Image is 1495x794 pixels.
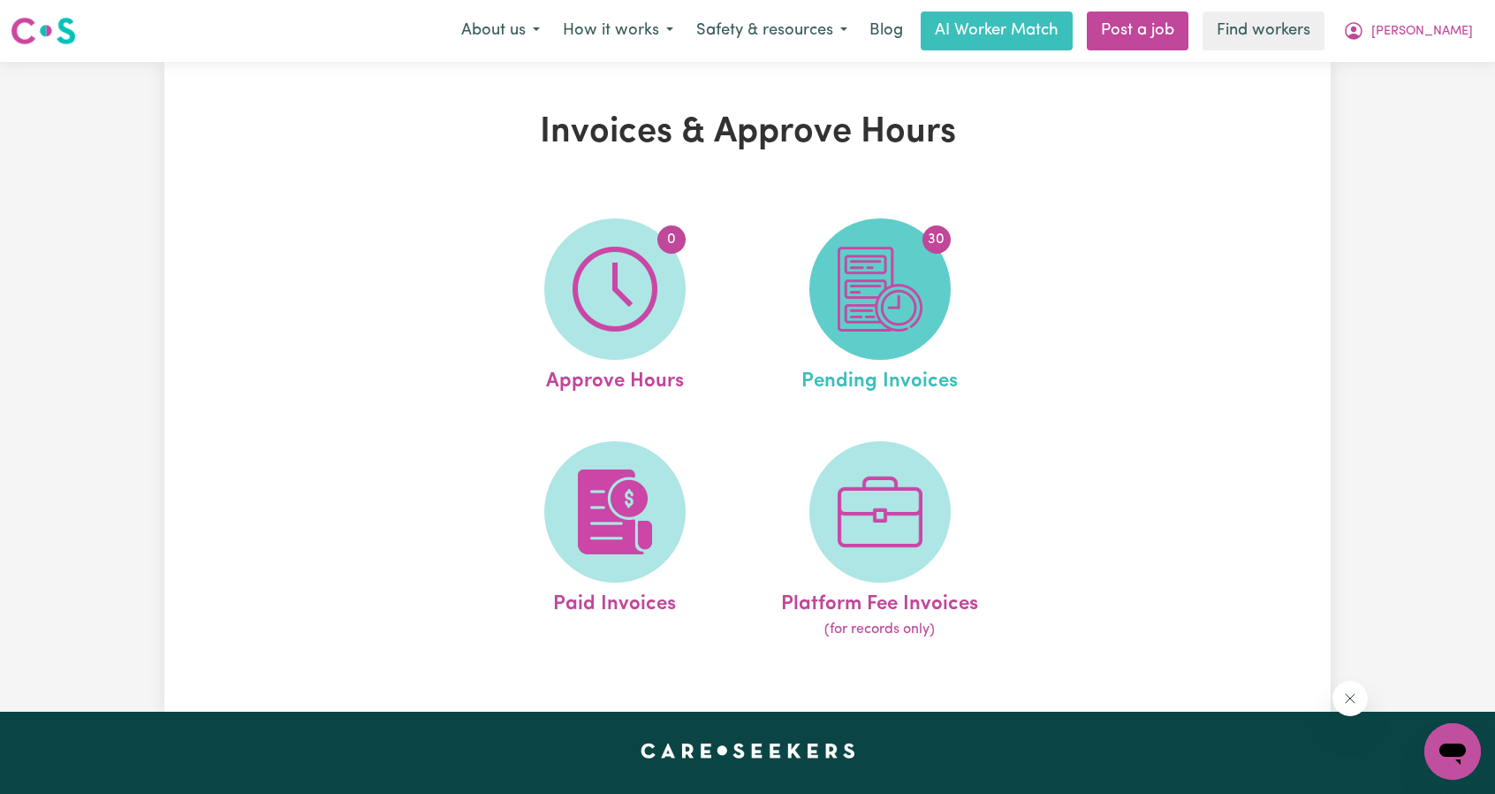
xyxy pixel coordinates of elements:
[824,619,935,640] span: (for records only)
[1087,11,1188,50] a: Post a job
[369,111,1126,154] h1: Invoices & Approve Hours
[657,225,686,254] span: 0
[859,11,914,50] a: Blog
[553,583,676,620] span: Paid Invoices
[922,225,951,254] span: 30
[11,12,107,27] span: Need any help?
[1424,723,1481,780] iframe: Button to launch messaging window
[11,15,76,47] img: Careseekers logo
[11,11,76,51] a: Careseekers logo
[488,218,742,397] a: Approve Hours
[801,360,958,397] span: Pending Invoices
[1332,12,1484,50] button: My Account
[551,12,685,50] button: How it works
[781,583,978,620] span: Platform Fee Invoices
[685,12,859,50] button: Safety & resources
[753,441,1007,641] a: Platform Fee Invoices(for records only)
[1371,22,1473,42] span: [PERSON_NAME]
[1203,11,1324,50] a: Find workers
[450,12,551,50] button: About us
[753,218,1007,397] a: Pending Invoices
[1332,681,1368,716] iframe: Close message
[488,441,742,641] a: Paid Invoices
[546,360,684,397] span: Approve Hours
[641,744,855,758] a: Careseekers home page
[921,11,1073,50] a: AI Worker Match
